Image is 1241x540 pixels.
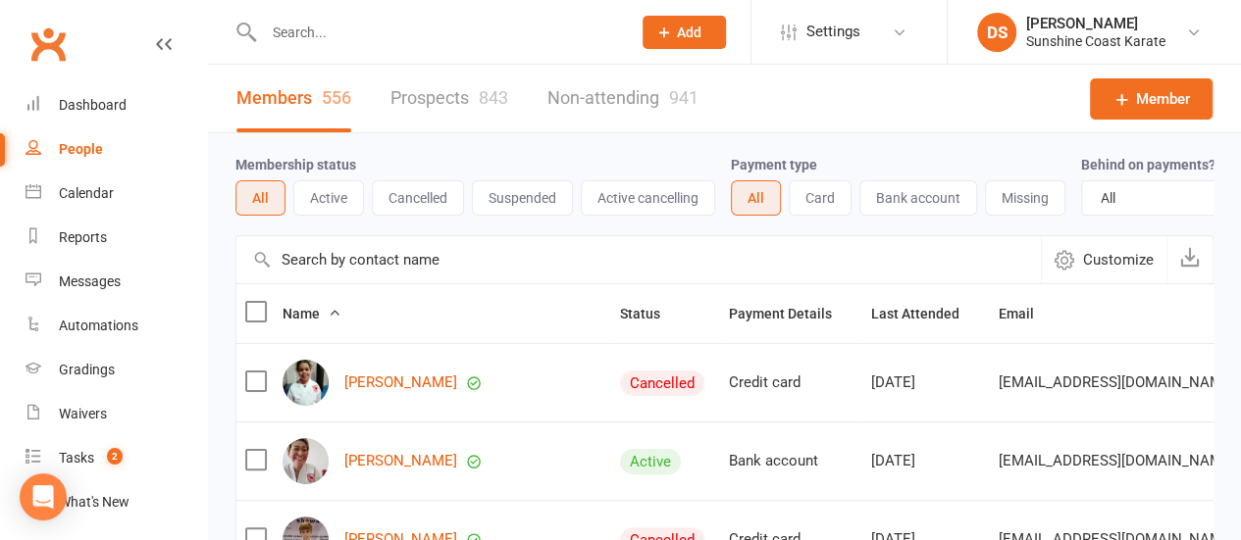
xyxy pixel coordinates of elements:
[643,16,726,49] button: Add
[729,306,853,321] span: Payment Details
[669,87,698,108] div: 941
[258,19,618,46] input: Search...
[26,304,207,348] a: Automations
[235,180,285,216] button: All
[985,180,1065,216] button: Missing
[1041,236,1166,283] button: Customize
[59,406,107,421] div: Waivers
[789,180,852,216] button: Card
[24,20,73,69] a: Clubworx
[293,180,364,216] button: Active
[235,157,356,172] label: Membership status
[390,65,508,132] a: Prospects843
[999,442,1235,479] span: [EMAIL_ADDRESS][DOMAIN_NAME]
[547,65,698,132] a: Non-attending941
[472,180,573,216] button: Suspended
[59,494,129,510] div: What's New
[729,453,853,469] div: Bank account
[283,306,341,321] span: Name
[59,229,107,245] div: Reports
[620,302,682,325] button: Status
[731,180,781,216] button: All
[677,25,701,40] span: Add
[26,436,207,480] a: Tasks 2
[871,306,981,321] span: Last Attended
[871,374,981,391] div: [DATE]
[236,236,1041,283] input: Search by contact name
[59,273,121,289] div: Messages
[977,13,1016,52] div: DS
[59,318,138,333] div: Automations
[26,216,207,260] a: Reports
[59,362,115,377] div: Gradings
[806,10,860,54] span: Settings
[620,306,682,321] span: Status
[871,302,981,325] button: Last Attended
[322,87,351,108] div: 556
[344,453,457,469] a: [PERSON_NAME]
[372,180,464,216] button: Cancelled
[59,185,114,201] div: Calendar
[620,370,704,396] div: Cancelled
[1136,87,1190,111] span: Member
[1026,32,1165,50] div: Sunshine Coast Karate
[107,448,123,465] span: 2
[26,480,207,524] a: What's New
[26,260,207,304] a: Messages
[26,127,207,172] a: People
[859,180,977,216] button: Bank account
[581,180,715,216] button: Active cancelling
[729,374,853,391] div: Credit card
[236,65,351,132] a: Members556
[871,453,981,469] div: [DATE]
[999,364,1235,401] span: [EMAIL_ADDRESS][DOMAIN_NAME]
[1081,157,1215,172] label: Behind on payments?
[729,302,853,325] button: Payment Details
[1083,248,1154,271] span: Customize
[620,449,681,474] div: Active
[999,302,1056,325] button: Email
[26,392,207,436] a: Waivers
[59,450,94,466] div: Tasks
[26,83,207,127] a: Dashboard
[1090,78,1213,120] a: Member
[20,473,67,520] div: Open Intercom Messenger
[479,87,508,108] div: 843
[26,172,207,216] a: Calendar
[59,97,127,113] div: Dashboard
[283,302,341,325] button: Name
[26,348,207,392] a: Gradings
[1026,15,1165,32] div: [PERSON_NAME]
[731,157,817,172] label: Payment type
[344,374,457,391] a: [PERSON_NAME]
[59,141,103,157] div: People
[999,306,1056,321] span: Email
